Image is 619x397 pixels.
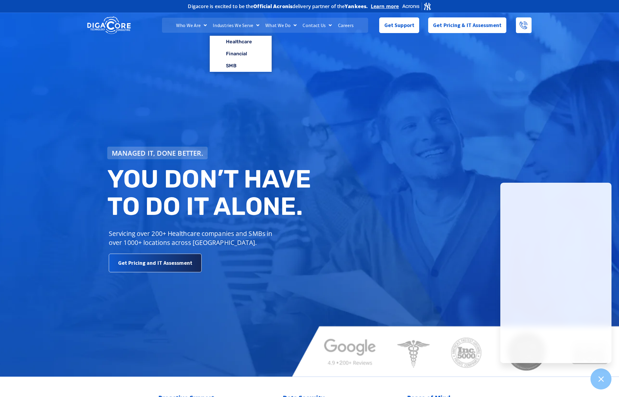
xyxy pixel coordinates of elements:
a: Who We Are [173,18,210,33]
h2: Digacore is excited to be the delivery partner of the [188,4,368,9]
img: DigaCore Technology Consulting [87,16,131,35]
a: SMB [210,60,272,72]
a: Contact Us [300,18,335,33]
a: Learn more [371,3,399,9]
p: Servicing over 200+ Healthcare companies and SMBs in over 1000+ locations across [GEOGRAPHIC_DATA]. [109,229,277,247]
iframe: Chatgenie Messenger [500,183,611,363]
nav: Menu [162,18,368,33]
b: Yankees. [345,3,368,10]
a: Get Pricing & IT Assessment [428,17,506,33]
a: Managed IT, done better. [107,147,208,159]
span: Get Pricing and IT Assessment [118,257,192,269]
ul: Industries We Serve [210,36,272,72]
span: Get Support [384,19,414,31]
span: Managed IT, done better. [112,150,203,156]
a: Healthcare [210,36,272,48]
a: Get Pricing and IT Assessment [109,254,202,272]
b: Official Acronis [253,3,292,10]
a: Financial [210,48,272,60]
a: Industries We Serve [210,18,262,33]
img: Acronis [402,2,431,11]
a: Get Support [379,17,419,33]
h2: You don’t have to do IT alone. [107,165,314,220]
span: Get Pricing & IT Assessment [433,19,502,31]
a: Careers [335,18,357,33]
a: What We Do [262,18,300,33]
